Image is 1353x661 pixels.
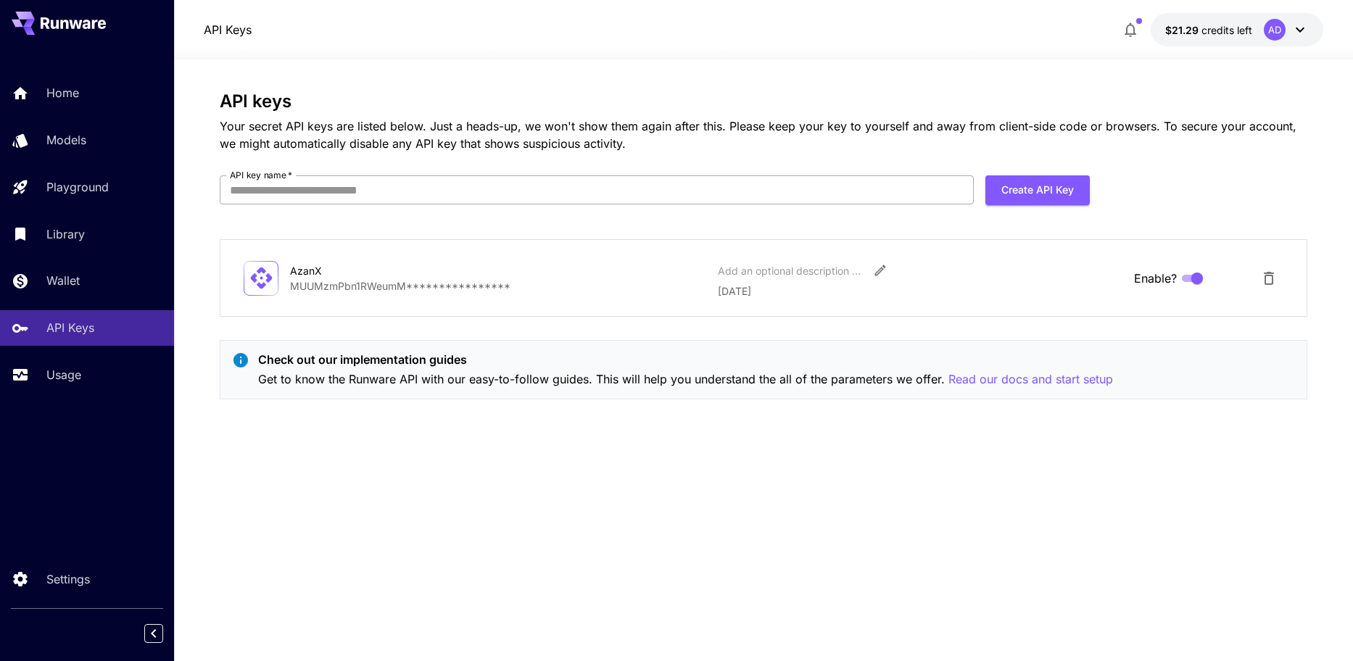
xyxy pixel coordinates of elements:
a: API Keys [204,21,252,38]
div: AD [1264,19,1286,41]
p: Your secret API keys are listed below. Just a heads-up, we won't show them again after this. Plea... [220,117,1307,152]
label: API key name [230,169,292,181]
nav: breadcrumb [204,21,252,38]
span: Enable? [1134,270,1177,287]
button: Create API Key [985,175,1090,205]
button: $21.2882AD [1151,13,1323,46]
p: [DATE] [718,283,1122,299]
div: Add an optional description or comment [718,263,863,278]
p: Get to know the Runware API with our easy-to-follow guides. This will help you understand the all... [258,370,1113,388]
button: Read our docs and start setup [948,370,1113,388]
p: Wallet [46,272,80,289]
div: Collapse sidebar [155,620,174,647]
p: Playground [46,178,109,196]
h3: API keys [220,91,1307,112]
button: Edit [867,257,893,283]
p: Settings [46,570,90,588]
button: Collapse sidebar [144,624,163,643]
p: Models [46,131,86,149]
button: Delete API Key [1254,264,1283,293]
p: Library [46,225,85,243]
p: API Keys [46,319,94,336]
span: credits left [1201,24,1252,36]
p: Home [46,84,79,101]
span: $21.29 [1165,24,1201,36]
div: AzanX [290,263,435,278]
p: Check out our implementation guides [258,351,1113,368]
div: $21.2882 [1165,22,1252,38]
p: Usage [46,366,81,383]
